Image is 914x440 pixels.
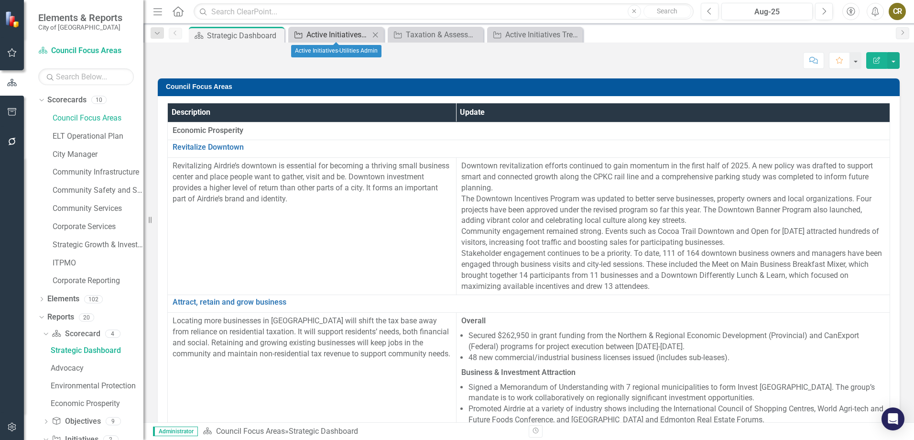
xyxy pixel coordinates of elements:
a: City Manager [53,149,143,160]
img: ClearPoint Strategy [5,11,22,28]
a: Strategic Dashboard [48,343,143,358]
span: Search [657,7,677,15]
a: ELT Operational Plan [53,131,143,142]
div: 10 [91,96,107,104]
a: Corporate Services [53,221,143,232]
a: Strategic Growth & Investment [53,240,143,251]
li: Signed a Memorandum of Understanding with 7 regional municipalities to form Invest [GEOGRAPHIC_DA... [468,382,885,404]
a: Taxation & Assessment Active Initiatives [390,29,481,41]
h3: Council Focus Areas [166,83,895,90]
div: Strategic Dashboard [51,346,143,355]
div: Active Initiatives-Utilities Admin [306,29,370,41]
a: Active Initiatives-Utilities Admin [291,29,370,41]
input: Search Below... [38,68,134,85]
p: Downtown revitalization efforts continued to gain momentum in the first half of 2025. A new polic... [461,161,885,292]
div: Taxation & Assessment Active Initiatives [406,29,481,41]
a: Elements [47,294,79,305]
a: Council Focus Areas [53,113,143,124]
div: » [203,426,522,437]
a: Objectives [52,416,100,427]
div: Aug-25 [725,6,809,18]
li: 48 new commercial/industrial business licenses issued (includes sub-leases). [468,352,885,363]
div: 102 [84,295,103,303]
a: Environmental Protection [48,378,143,394]
a: Community Services [53,203,143,214]
div: 9 [106,418,121,426]
a: Corporate Reporting [53,275,143,286]
button: Aug-25 [721,3,813,20]
a: Attract, retain and grow business [173,298,885,307]
a: Community Safety and Social Services [53,185,143,196]
div: Strategic Dashboard [289,427,358,436]
strong: Business & Investment Attraction [461,368,576,377]
strong: Overall [461,316,486,325]
li: Promoted Airdrie at a variety of industry shows including the International Council of Shopping C... [468,404,885,426]
button: CR [889,3,906,20]
div: 20 [79,313,94,321]
div: Advocacy [51,364,143,373]
td: Double-Click to Edit Right Click for Context Menu [168,295,890,313]
a: Reports [47,312,74,323]
div: Economic Prosperity [51,399,143,408]
p: Revitalizing Airdrie’s downtown is essential for becoming a thriving small business center and pl... [173,161,451,204]
a: Community Infrastructure [53,167,143,178]
div: Active Initiatives Treasury [505,29,580,41]
p: Locating more businesses in [GEOGRAPHIC_DATA] will shift the tax base away from reliance on resid... [173,316,451,359]
button: Search [643,5,691,18]
td: Double-Click to Edit [456,158,890,295]
td: Double-Click to Edit Right Click for Context Menu [168,140,890,158]
small: City of [GEOGRAPHIC_DATA] [38,23,122,31]
span: Administrator [153,427,198,436]
input: Search ClearPoint... [194,3,694,20]
a: Economic Prosperity [48,396,143,411]
li: Secured $262,950 in grant funding from the Northern & Regional Economic Development (Provincial) ... [468,330,885,352]
a: ITPMO [53,258,143,269]
a: Council Focus Areas [216,427,285,436]
div: Environmental Protection [51,382,143,390]
div: 4 [105,330,120,338]
a: Active Initiatives Treasury [490,29,580,41]
a: Scorecard [52,329,100,340]
span: Elements & Reports [38,12,122,23]
div: Strategic Dashboard [207,30,282,42]
span: Economic Prosperity [173,125,885,136]
div: Open Intercom Messenger [881,407,904,430]
a: Scorecards [47,95,87,106]
a: Advocacy [48,361,143,376]
a: Revitalize Downtown​ [173,143,885,152]
a: Council Focus Areas [38,45,134,56]
div: Active Initiatives-Utilities Admin [291,45,381,57]
td: Double-Click to Edit [168,122,890,140]
td: Double-Click to Edit [168,158,457,295]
